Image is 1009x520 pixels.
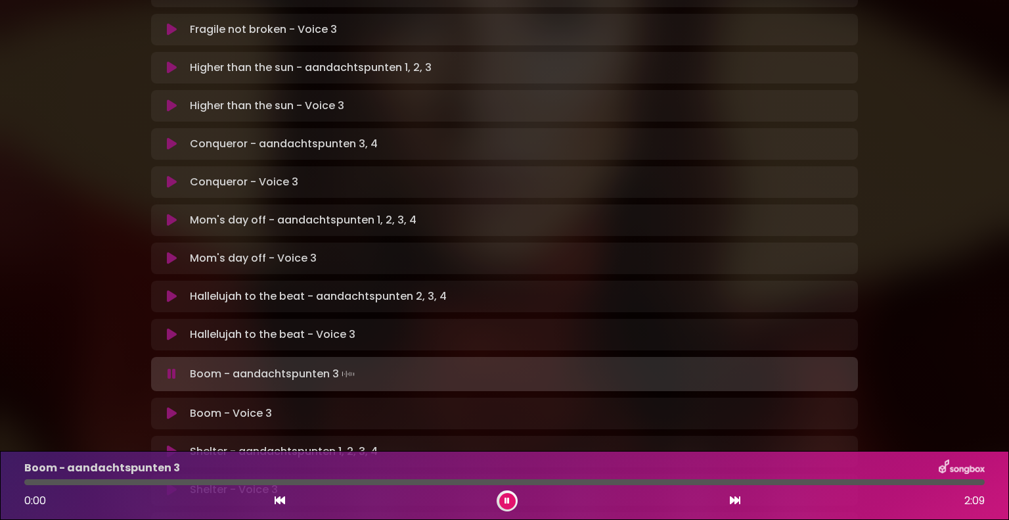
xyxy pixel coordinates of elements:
p: Conqueror - aandachtspunten 3, 4 [190,136,378,152]
p: Hallelujah to the beat - aandachtspunten 2, 3, 4 [190,289,447,304]
p: Mom's day off - aandachtspunten 1, 2, 3, 4 [190,212,416,228]
span: 2:09 [964,493,985,509]
p: Fragile not broken - Voice 3 [190,22,337,37]
img: songbox-logo-white.png [939,460,985,477]
p: Boom - aandachtspunten 3 [24,460,180,476]
img: waveform4.gif [339,365,357,383]
p: Conqueror - Voice 3 [190,174,298,190]
p: Hallelujah to the beat - Voice 3 [190,327,355,343]
p: Higher than the sun - Voice 3 [190,98,344,114]
span: 0:00 [24,493,46,508]
p: Shelter - aandachtspunten 1, 2, 3, 4 [190,444,378,460]
p: Boom - Voice 3 [190,406,272,421]
p: Mom's day off - Voice 3 [190,250,317,266]
p: Higher than the sun - aandachtspunten 1, 2, 3 [190,60,432,76]
p: Boom - aandachtspunten 3 [190,365,357,383]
